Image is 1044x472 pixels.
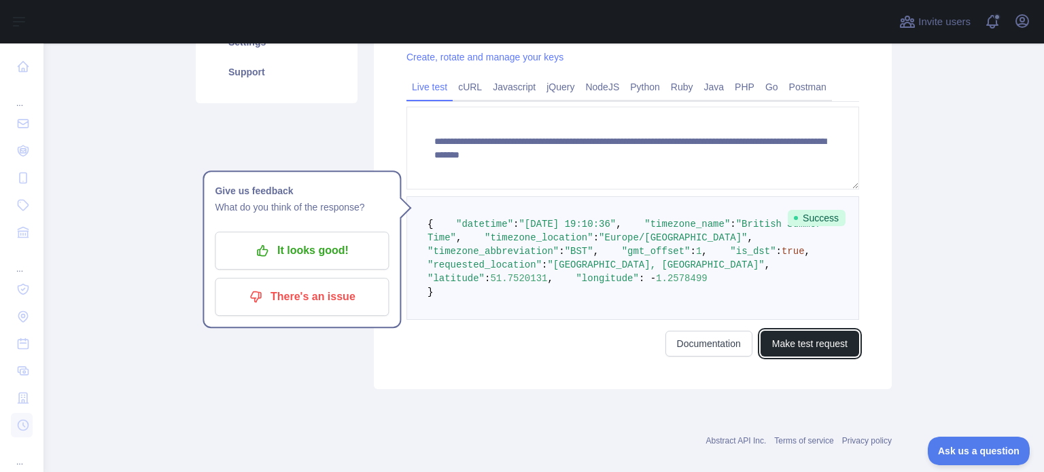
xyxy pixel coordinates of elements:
[918,14,971,30] span: Invite users
[559,246,564,257] span: :
[805,246,810,257] span: ,
[593,232,599,243] span: :
[225,239,379,262] p: It looks good!
[774,436,833,446] a: Terms of service
[547,259,764,270] span: "[GEOGRAPHIC_DATA], [GEOGRAPHIC_DATA]"
[639,273,656,284] span: : -
[656,273,708,284] span: 1.2578499
[665,76,699,98] a: Ruby
[599,232,747,243] span: "Europe/[GEOGRAPHIC_DATA]"
[428,259,542,270] span: "requested_location"
[782,246,805,257] span: true
[547,273,553,284] span: ,
[730,246,776,257] span: "is_dst"
[897,11,973,33] button: Invite users
[490,273,547,284] span: 51.7520131
[456,219,513,230] span: "datetime"
[11,81,33,109] div: ...
[622,246,691,257] span: "gmt_offset"
[541,76,580,98] a: jQuery
[644,219,730,230] span: "timezone_name"
[485,232,593,243] span: "timezone_location"
[784,76,832,98] a: Postman
[215,199,389,215] p: What do you think of the response?
[428,219,827,243] span: "British Summer Time"
[788,210,846,226] span: Success
[215,232,389,270] button: It looks good!
[748,232,753,243] span: ,
[406,76,453,98] a: Live test
[761,331,859,357] button: Make test request
[565,246,593,257] span: "BST"
[580,76,625,98] a: NodeJS
[453,76,487,98] a: cURL
[11,440,33,467] div: ...
[842,436,892,446] a: Privacy policy
[428,219,433,230] span: {
[513,219,519,230] span: :
[406,52,563,62] a: Create, rotate and manage your keys
[928,437,1030,465] iframe: Toggle Customer Support
[428,273,485,284] span: "latitude"
[215,183,389,199] h1: Give us feedback
[729,76,760,98] a: PHP
[519,219,616,230] span: "[DATE] 19:10:36"
[665,331,752,357] a: Documentation
[760,76,784,98] a: Go
[699,76,730,98] a: Java
[776,246,782,257] span: :
[593,246,599,257] span: ,
[11,247,33,274] div: ...
[225,285,379,308] p: There's an issue
[691,246,696,257] span: :
[428,246,559,257] span: "timezone_abbreviation"
[485,273,490,284] span: :
[616,219,621,230] span: ,
[625,76,665,98] a: Python
[730,219,735,230] span: :
[212,57,341,87] a: Support
[576,273,638,284] span: "longitude"
[701,246,707,257] span: ,
[706,436,767,446] a: Abstract API Inc.
[696,246,701,257] span: 1
[487,76,541,98] a: Javascript
[542,259,547,270] span: :
[215,278,389,316] button: There's an issue
[428,287,433,297] span: }
[456,232,462,243] span: ,
[765,259,770,270] span: ,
